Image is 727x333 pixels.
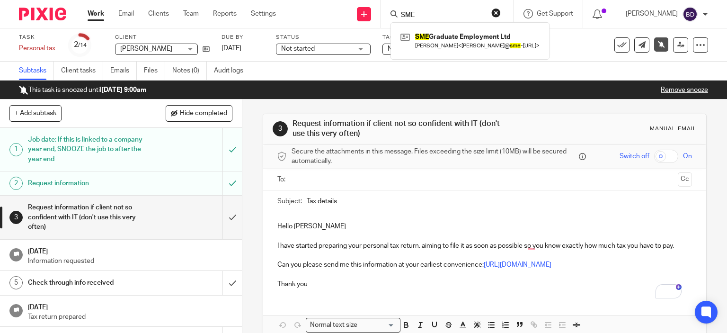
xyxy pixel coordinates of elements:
label: Status [276,34,371,41]
a: Notes (0) [172,62,207,80]
div: 2 [9,177,23,190]
b: [DATE] 9:00am [101,87,146,93]
label: Tags [382,34,477,41]
a: Audit logs [214,62,250,80]
h1: [DATE] [28,244,232,256]
span: On [683,152,692,161]
span: Hide completed [180,110,227,117]
span: [DATE] [222,45,241,52]
div: 3 [9,211,23,224]
span: No tags selected [388,45,438,52]
p: Can you please send me this information at your earliest convenience: [277,260,692,270]
img: Pixie [19,8,66,20]
p: Information requested [28,256,232,266]
a: Settings [251,9,276,18]
a: [URL][DOMAIN_NAME] [484,261,551,268]
small: /14 [78,43,87,48]
a: Client tasks [61,62,103,80]
a: Subtasks [19,62,54,80]
label: Client [115,34,210,41]
div: 5 [9,276,23,289]
a: Remove snooze [661,87,708,93]
label: Subject: [277,197,302,206]
h1: [DATE] [28,300,232,312]
h1: Check through info received [28,276,151,290]
div: 3 [273,121,288,136]
p: Hello [PERSON_NAME] [277,222,692,231]
span: Switch off [620,152,649,161]
a: Reports [213,9,237,18]
div: 1 [9,143,23,156]
button: + Add subtask [9,105,62,121]
p: This task is snoozed until [19,85,146,95]
p: Tax return prepared [28,312,232,322]
button: Hide completed [166,105,232,121]
a: Emails [110,62,137,80]
div: Search for option [306,318,400,333]
img: svg%3E [683,7,698,22]
label: To: [277,175,288,184]
a: Work [88,9,104,18]
span: Get Support [537,10,573,17]
p: [PERSON_NAME] [626,9,678,18]
h1: Request information if client not so confident with IT (don't use this very often) [28,200,151,234]
a: Clients [148,9,169,18]
p: I have started preparing your personal tax return, aiming to file it as soon as possible so you k... [277,241,692,251]
input: Search for option [361,320,395,330]
span: Secure the attachments in this message. Files exceeding the size limit (10MB) will be secured aut... [292,147,577,166]
button: Cc [678,172,692,187]
h1: Request information if client not so confident with IT (don't use this very often) [293,119,505,139]
span: Not started [281,45,315,52]
div: Manual email [650,125,697,133]
label: Due by [222,34,264,41]
a: Team [183,9,199,18]
h1: Job date: If this is linked to a company year end, SNOOZE the job to after the year end [28,133,151,166]
div: Personal tax [19,44,57,53]
label: Task [19,34,57,41]
input: Search [400,11,485,20]
h1: Request information [28,176,151,190]
div: To enrich screen reader interactions, please activate Accessibility in Grammarly extension settings [263,212,707,296]
p: Thank you [277,279,692,289]
span: Normal text size [308,320,360,330]
a: Email [118,9,134,18]
button: Clear [491,8,501,18]
div: 2 [74,39,87,50]
a: Files [144,62,165,80]
span: [PERSON_NAME] [120,45,172,52]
